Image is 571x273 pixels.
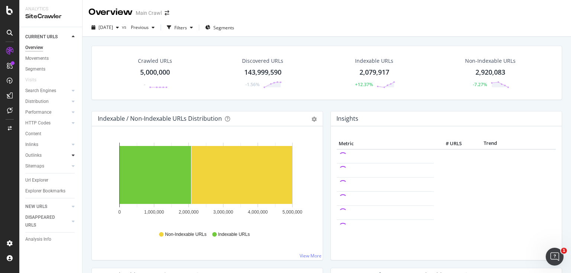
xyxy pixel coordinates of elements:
span: Previous [128,24,149,30]
div: -1.56% [245,81,259,88]
div: Overview [88,6,133,19]
svg: A chart. [98,138,314,224]
div: Search Engines [25,87,56,95]
a: DISAPPEARED URLS [25,214,70,229]
div: CURRENT URLS [25,33,58,41]
text: 1,000,000 [144,209,164,215]
th: # URLS [434,138,464,149]
div: Discovered URLs [242,57,283,65]
div: Analytics [25,6,76,12]
div: - [144,81,145,88]
div: arrow-right-arrow-left [165,10,169,16]
div: Sitemaps [25,162,44,170]
div: Indexable URLs [355,57,393,65]
span: Segments [213,25,234,31]
span: 1 [561,248,567,254]
button: [DATE] [88,22,122,33]
text: 4,000,000 [248,209,268,215]
div: Visits [25,76,36,84]
div: SiteCrawler [25,12,76,21]
h4: Insights [336,114,358,124]
div: gear [312,117,317,122]
span: Indexable URLs [218,231,250,238]
th: Metric [337,138,434,149]
a: Content [25,130,77,138]
button: Filters [164,22,196,33]
div: Distribution [25,98,49,105]
text: 0 [118,209,121,215]
div: HTTP Codes [25,119,51,127]
div: Filters [174,25,187,31]
div: DISAPPEARED URLS [25,214,63,229]
text: 3,000,000 [213,209,233,215]
a: Url Explorer [25,176,77,184]
text: 2,000,000 [179,209,199,215]
a: Explorer Bookmarks [25,187,77,195]
a: Overview [25,44,77,52]
div: 2,079,917 [359,68,389,77]
div: Non-Indexable URLs [465,57,516,65]
div: 2,920,083 [475,68,505,77]
div: Segments [25,65,45,73]
div: 143,999,590 [244,68,281,77]
a: Movements [25,55,77,62]
a: Performance [25,108,70,116]
a: View More [300,253,322,259]
th: Trend [464,138,517,149]
iframe: Intercom live chat [546,248,564,266]
div: Outlinks [25,152,42,159]
a: NEW URLS [25,203,70,211]
text: 5,000,000 [283,209,303,215]
a: HTTP Codes [25,119,70,127]
a: Search Engines [25,87,70,95]
div: Movements [25,55,49,62]
a: CURRENT URLS [25,33,70,41]
a: Segments [25,65,77,73]
div: Performance [25,108,51,116]
a: Sitemaps [25,162,70,170]
a: Inlinks [25,141,70,149]
a: Visits [25,76,44,84]
div: Inlinks [25,141,38,149]
div: Url Explorer [25,176,48,184]
div: Content [25,130,41,138]
div: Crawled URLs [138,57,172,65]
button: Segments [202,22,237,33]
span: 2025 Sep. 18th [99,24,113,30]
div: Overview [25,44,43,52]
div: Analysis Info [25,235,51,243]
div: +12.37% [355,81,373,88]
a: Distribution [25,98,70,105]
span: vs [122,24,128,30]
span: Non-Indexable URLs [165,231,206,238]
div: Main Crawl [136,9,162,17]
div: Explorer Bookmarks [25,187,65,195]
div: 5,000,000 [140,68,170,77]
a: Analysis Info [25,235,77,243]
a: Outlinks [25,152,70,159]
div: Indexable / Non-Indexable URLs Distribution [98,115,222,122]
div: -7.27% [473,81,487,88]
div: NEW URLS [25,203,47,211]
button: Previous [128,22,158,33]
